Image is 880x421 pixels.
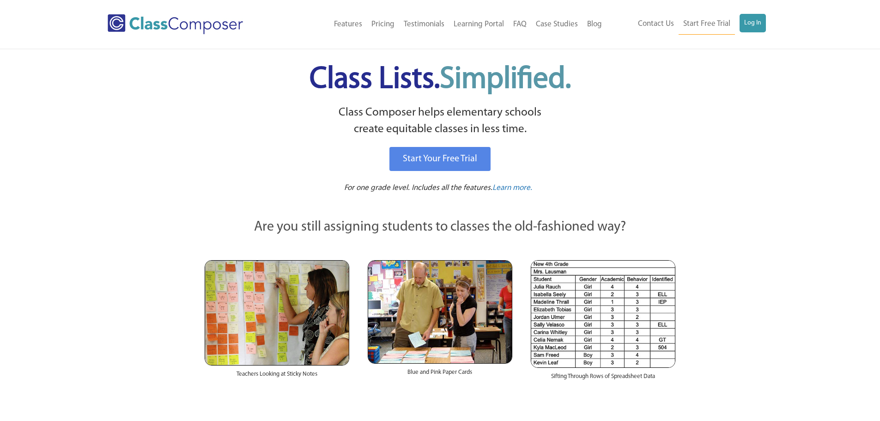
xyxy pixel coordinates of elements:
span: Class Lists. [310,65,571,95]
div: Blue and Pink Paper Cards [368,364,512,386]
nav: Header Menu [607,14,766,35]
p: Are you still assigning students to classes the old-fashioned way? [205,217,676,238]
div: Sifting Through Rows of Spreadsheet Data [531,368,675,390]
a: Log In [740,14,766,32]
p: Class Composer helps elementary schools create equitable classes in less time. [203,104,677,138]
a: Start Your Free Trial [389,147,491,171]
a: Pricing [367,14,399,35]
span: For one grade level. Includes all the features. [344,184,492,192]
a: Features [329,14,367,35]
nav: Header Menu [281,14,607,35]
span: Start Your Free Trial [403,154,477,164]
a: Blog [583,14,607,35]
a: Contact Us [633,14,679,34]
span: Simplified. [440,65,571,95]
a: Testimonials [399,14,449,35]
span: Learn more. [492,184,532,192]
a: Case Studies [531,14,583,35]
a: FAQ [509,14,531,35]
img: Teachers Looking at Sticky Notes [205,260,349,366]
img: Blue and Pink Paper Cards [368,260,512,363]
a: Learn more. [492,183,532,194]
img: Spreadsheets [531,260,675,368]
a: Learning Portal [449,14,509,35]
a: Start Free Trial [679,14,735,35]
div: Teachers Looking at Sticky Notes [205,366,349,388]
img: Class Composer [108,14,243,34]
